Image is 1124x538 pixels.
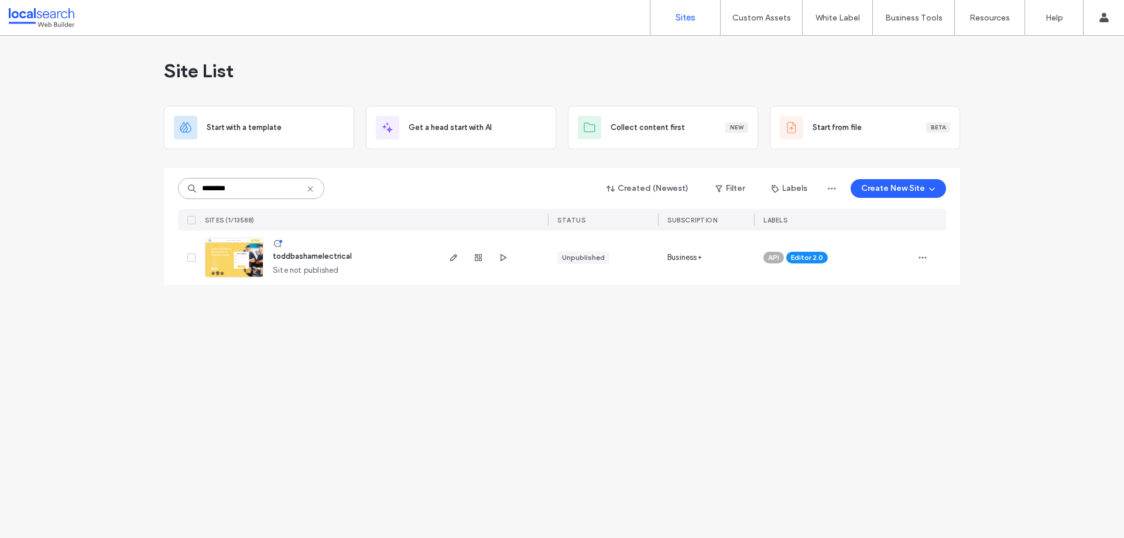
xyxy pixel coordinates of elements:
[676,12,695,23] label: Sites
[791,252,823,263] span: Editor 2.0
[409,122,492,133] span: Get a head start with AI
[725,122,748,133] div: New
[164,106,354,149] div: Start with a template
[770,106,960,149] div: Start from fileBeta
[611,122,685,133] span: Collect content first
[768,252,779,263] span: API
[704,179,756,198] button: Filter
[597,179,699,198] button: Created (Newest)
[557,216,585,224] span: STATUS
[273,265,339,276] span: Site not published
[813,122,862,133] span: Start from file
[732,13,791,23] label: Custom Assets
[926,122,950,133] div: Beta
[26,8,50,19] span: Help
[667,216,717,224] span: SUBSCRIPTION
[205,216,255,224] span: SITES (1/13588)
[1046,13,1063,23] label: Help
[763,216,787,224] span: LABELS
[761,179,818,198] button: Labels
[815,13,860,23] label: White Label
[667,252,702,263] span: Business+
[562,252,605,263] div: Unpublished
[568,106,758,149] div: Collect content firstNew
[885,13,943,23] label: Business Tools
[366,106,556,149] div: Get a head start with AI
[273,252,352,261] a: toddbashamelectrical
[164,59,234,83] span: Site List
[969,13,1010,23] label: Resources
[207,122,282,133] span: Start with a template
[851,179,946,198] button: Create New Site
